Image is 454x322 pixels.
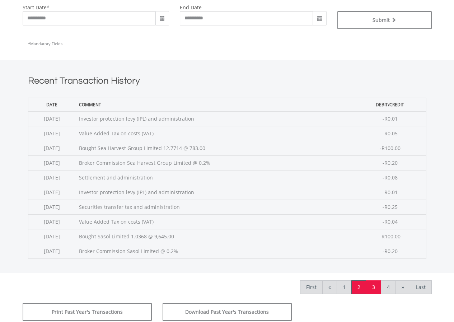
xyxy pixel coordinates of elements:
td: Investor protection levy (IPL) and administration [75,111,354,126]
td: [DATE] [28,229,75,244]
td: Broker Commission Sasol Limited @ 0.2% [75,244,354,258]
span: -R0.20 [383,248,398,255]
a: 2 [351,280,366,294]
a: 3 [366,280,381,294]
a: « [322,280,337,294]
td: Settlement and administration [75,170,354,185]
span: -R0.08 [383,174,398,181]
span: -R100.00 [380,145,401,151]
span: -R0.01 [383,189,398,196]
button: Print Past Year's Transactions [23,303,152,321]
span: -R100.00 [380,233,401,240]
a: Last [410,280,432,294]
a: 4 [381,280,396,294]
span: -R0.01 [383,115,398,122]
td: Bought Sea Harvest Group Limited 12.7714 @ 783.00 [75,141,354,155]
td: [DATE] [28,200,75,214]
a: 1 [337,280,352,294]
td: [DATE] [28,170,75,185]
td: Bought Sasol Limited 1.0368 @ 9,645.00 [75,229,354,244]
td: Investor protection levy (IPL) and administration [75,185,354,200]
span: -R0.20 [383,159,398,166]
td: [DATE] [28,244,75,258]
label: end date [180,4,202,11]
h1: Recent Transaction History [28,74,426,90]
td: [DATE] [28,155,75,170]
a: First [300,280,323,294]
td: [DATE] [28,126,75,141]
td: [DATE] [28,111,75,126]
label: start date [23,4,47,11]
span: Mandatory Fields [28,41,62,46]
span: -R0.05 [383,130,398,137]
span: -R0.04 [383,218,398,225]
th: Debit/Credit [354,98,426,111]
th: Date [28,98,75,111]
td: Securities transfer tax and administration [75,200,354,214]
button: Download Past Year's Transactions [163,303,292,321]
span: -R0.25 [383,204,398,210]
td: Value Added Tax on costs (VAT) [75,214,354,229]
button: Submit [337,11,432,29]
td: Broker Commission Sea Harvest Group Limited @ 0.2% [75,155,354,170]
a: » [396,280,410,294]
td: [DATE] [28,185,75,200]
td: Value Added Tax on costs (VAT) [75,126,354,141]
td: [DATE] [28,141,75,155]
td: [DATE] [28,214,75,229]
th: Comment [75,98,354,111]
